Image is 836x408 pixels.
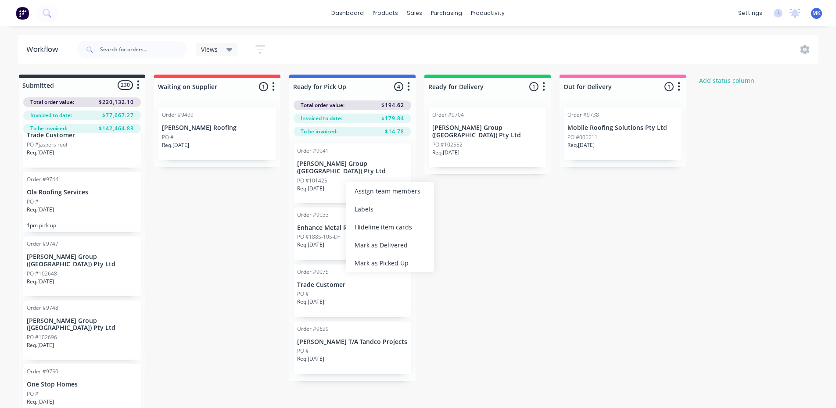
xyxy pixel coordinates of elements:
[346,236,434,254] div: Mark as Delivered
[297,160,408,175] p: [PERSON_NAME] Group ([GEOGRAPHIC_DATA]) Pty Ltd
[294,208,411,260] div: Order #9033Enhance Metal RoofingPO #1885-105-DFReq.[DATE]
[346,182,434,200] div: Assign team members
[432,124,543,139] p: [PERSON_NAME] Group ([GEOGRAPHIC_DATA]) Pty Ltd
[297,338,408,346] p: [PERSON_NAME] T/A Tandco Projects
[812,9,821,17] span: MK
[381,115,404,122] span: $179.84
[27,304,58,312] div: Order #9748
[567,141,595,149] p: Req. [DATE]
[99,98,134,106] span: $220,132.10
[294,265,411,317] div: Order #9075Trade CustomerPO #Req.[DATE]
[23,172,141,232] div: Order #9744Ola Roofing ServicesPO #Req.[DATE]1pm pick up
[27,270,57,278] p: PO #102648
[402,7,427,20] div: sales
[27,132,137,139] p: Trade Customer
[432,149,459,157] p: Req. [DATE]
[297,325,329,333] div: Order #9629
[27,317,137,332] p: [PERSON_NAME] Group ([GEOGRAPHIC_DATA]) Pty Ltd
[27,189,137,196] p: Ola Roofing Services
[27,206,54,214] p: Req. [DATE]
[162,124,273,132] p: [PERSON_NAME] Roofing
[466,7,509,20] div: productivity
[23,115,141,168] div: Trade CustomerPO #jaspers roofReq.[DATE]
[567,111,599,119] div: Order #9738
[27,278,54,286] p: Req. [DATE]
[297,268,329,276] div: Order #9075
[27,253,137,268] p: [PERSON_NAME] Group ([GEOGRAPHIC_DATA]) Pty Ltd
[301,101,344,109] span: Total order value:
[294,143,411,203] div: Order #9041[PERSON_NAME] Group ([GEOGRAPHIC_DATA]) Pty LtdPO #101425Req.[DATE]
[30,98,74,106] span: Total order value:
[695,75,759,86] button: Add status column
[27,390,39,398] p: PO #
[27,398,54,406] p: Req. [DATE]
[30,111,72,119] span: Invoiced to date:
[16,7,29,20] img: Factory
[27,368,58,376] div: Order #9750
[23,301,141,360] div: Order #9748[PERSON_NAME] Group ([GEOGRAPHIC_DATA]) Pty LtdPO #102696Req.[DATE]
[346,200,434,218] div: Labels
[27,381,137,388] p: One Stop Homes
[30,125,67,132] span: To be invoiced:
[427,7,466,20] div: purchasing
[346,218,434,236] div: Hide line item cards
[297,281,408,289] p: Trade Customer
[301,128,337,136] span: To be invoiced:
[297,185,324,193] p: Req. [DATE]
[158,107,276,160] div: Order #9499[PERSON_NAME] RoofingPO #Req.[DATE]
[368,7,402,20] div: products
[297,224,408,232] p: Enhance Metal Roofing
[100,41,187,58] input: Search for orders...
[27,141,68,149] p: PO #jaspers roof
[297,241,324,249] p: Req. [DATE]
[27,333,57,341] p: PO #102696
[567,133,598,141] p: PO #005211
[432,111,464,119] div: Order #9704
[297,298,324,306] p: Req. [DATE]
[201,45,218,54] span: Views
[162,141,189,149] p: Req. [DATE]
[27,149,54,157] p: Req. [DATE]
[385,128,404,136] span: $14.78
[27,240,58,248] div: Order #9747
[162,111,194,119] div: Order #9499
[162,133,174,141] p: PO #
[297,290,309,298] p: PO #
[734,7,767,20] div: settings
[99,125,134,132] span: $142,464.83
[27,175,58,183] div: Order #9744
[23,236,141,296] div: Order #9747[PERSON_NAME] Group ([GEOGRAPHIC_DATA]) Pty LtdPO #102648Req.[DATE]
[26,44,62,55] div: Workflow
[27,198,39,206] p: PO #
[301,115,342,122] span: Invoiced to date:
[297,177,327,185] p: PO #101425
[297,211,329,219] div: Order #9033
[564,107,682,160] div: Order #9738Mobile Roofing Solutions Pty LtdPO #005211Req.[DATE]
[346,254,434,272] div: Mark as Picked Up
[297,347,309,355] p: PO #
[567,124,678,132] p: Mobile Roofing Solutions Pty Ltd
[27,341,54,349] p: Req. [DATE]
[27,222,137,229] p: 1pm pick up
[297,355,324,363] p: Req. [DATE]
[297,233,340,241] p: PO #1885-105-DF
[432,141,463,149] p: PO #102552
[294,322,411,374] div: Order #9629[PERSON_NAME] T/A Tandco ProjectsPO #Req.[DATE]
[327,7,368,20] a: dashboard
[297,147,329,155] div: Order #9041
[102,111,134,119] span: $77,667.27
[381,101,404,109] span: $194.62
[429,107,546,167] div: Order #9704[PERSON_NAME] Group ([GEOGRAPHIC_DATA]) Pty LtdPO #102552Req.[DATE]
